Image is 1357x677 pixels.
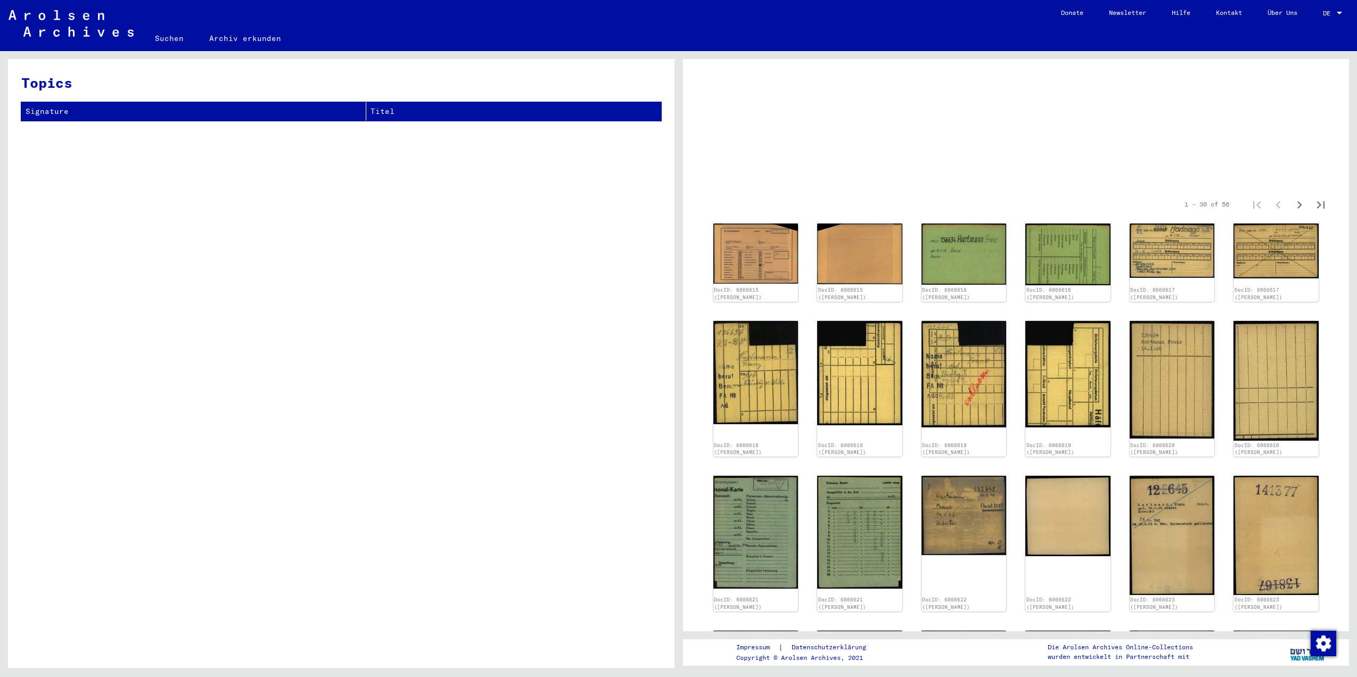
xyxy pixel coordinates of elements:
a: DocID: 6066616 ([PERSON_NAME]) [922,287,970,300]
img: 001.jpg [922,321,1007,428]
img: 001.jpg [1130,321,1215,439]
img: Arolsen_neg.svg [9,10,134,37]
a: Archiv erkunden [196,26,294,51]
img: Zustimmung ändern [1311,631,1336,656]
a: DocID: 6066620 ([PERSON_NAME]) [1130,442,1178,456]
button: First page [1246,194,1268,215]
div: | [736,642,879,653]
img: 001.jpg [713,476,799,589]
span: DE [1323,10,1335,17]
a: DocID: 6066621 ([PERSON_NAME]) [714,597,762,610]
a: DocID: 6066618 ([PERSON_NAME]) [818,442,866,456]
img: 002.jpg [1025,476,1111,556]
p: Die Arolsen Archives Online-Collections [1048,642,1193,652]
a: DocID: 6066616 ([PERSON_NAME]) [1026,287,1074,300]
img: 001.jpg [922,224,1007,285]
img: 002.jpg [817,476,902,589]
p: Copyright © Arolsen Archives, 2021 [736,653,879,663]
a: DocID: 6066615 ([PERSON_NAME]) [818,287,866,300]
a: DocID: 6066617 ([PERSON_NAME]) [1235,287,1282,300]
img: 002.jpg [1233,476,1319,595]
a: DocID: 6066617 ([PERSON_NAME]) [1130,287,1178,300]
img: 002.jpg [1233,321,1319,441]
a: DocID: 6066620 ([PERSON_NAME]) [1235,442,1282,456]
th: Signature [21,102,366,121]
a: DocID: 6066618 ([PERSON_NAME]) [714,442,762,456]
img: yv_logo.png [1288,639,1328,665]
h3: Topics [21,72,661,93]
a: Suchen [142,26,196,51]
button: Last page [1310,194,1331,215]
button: Previous page [1268,194,1289,215]
a: DocID: 6066622 ([PERSON_NAME]) [1026,597,1074,610]
div: 1 – 30 of 56 [1185,200,1229,209]
a: DocID: 6066623 ([PERSON_NAME]) [1235,597,1282,610]
a: Impressum [736,642,778,653]
img: 002.jpg [1025,321,1111,428]
img: 001.jpg [713,224,799,284]
img: 002.jpg [1025,224,1111,286]
a: DocID: 6066619 ([PERSON_NAME]) [1026,442,1074,456]
img: 002.jpg [1233,224,1319,278]
a: DocID: 6066622 ([PERSON_NAME]) [922,597,970,610]
img: 001.jpg [1130,224,1215,278]
button: Next page [1289,194,1310,215]
th: Titel [366,102,661,121]
img: 002.jpg [817,321,902,425]
a: DocID: 6066619 ([PERSON_NAME]) [922,442,970,456]
img: 001.jpg [1130,476,1215,595]
a: DocID: 6066623 ([PERSON_NAME]) [1130,597,1178,610]
img: 001.jpg [713,321,799,424]
a: DocID: 6066621 ([PERSON_NAME]) [818,597,866,610]
img: 001.jpg [922,476,1007,555]
a: DocID: 6066615 ([PERSON_NAME]) [714,287,762,300]
img: 002.jpg [817,224,902,285]
p: wurden entwickelt in Partnerschaft mit [1048,652,1193,662]
a: Datenschutzerklärung [783,642,879,653]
